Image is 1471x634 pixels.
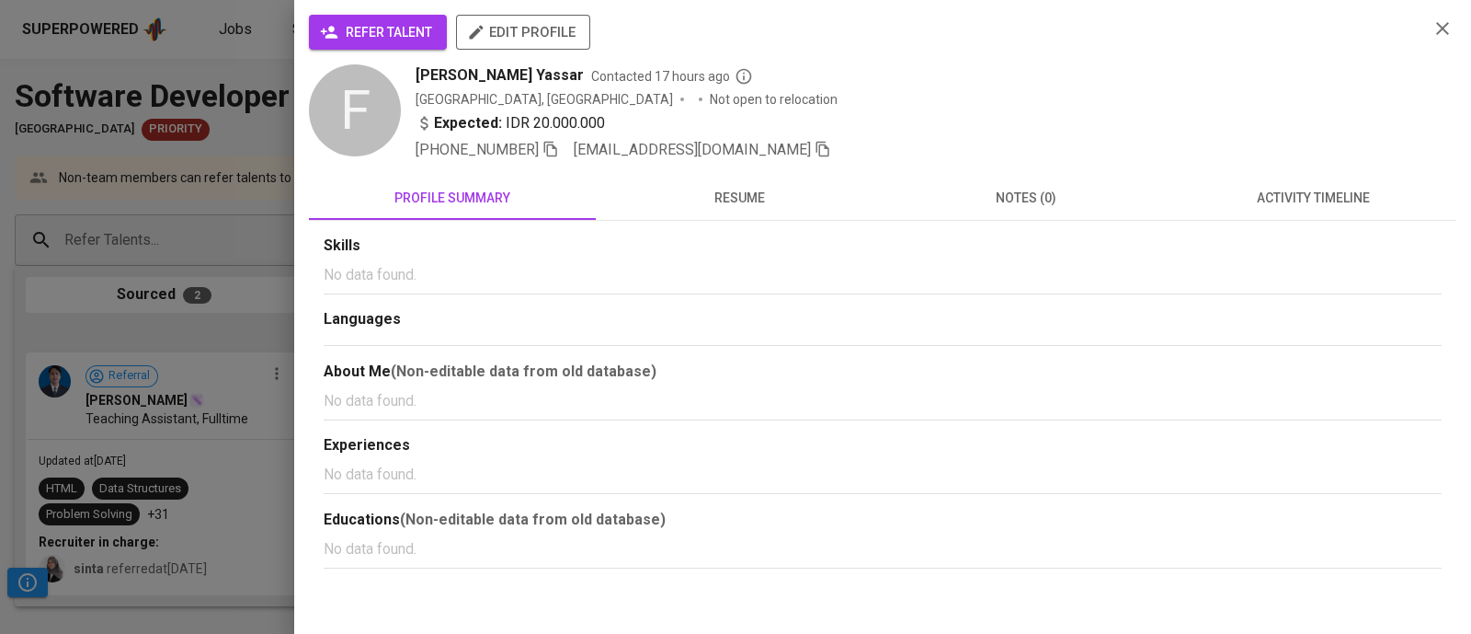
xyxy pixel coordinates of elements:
div: IDR 20.000.000 [416,112,605,134]
b: (Non-editable data from old database) [391,363,656,380]
span: resume [607,187,872,210]
div: Experiences [324,435,1442,456]
a: edit profile [456,24,590,39]
p: No data found. [324,390,1442,412]
button: refer talent [309,15,447,50]
div: Languages [324,309,1442,330]
p: No data found. [324,538,1442,560]
span: notes (0) [894,187,1158,210]
span: [EMAIL_ADDRESS][DOMAIN_NAME] [574,141,811,158]
p: No data found. [324,264,1442,286]
span: refer talent [324,21,432,44]
div: About Me [324,361,1442,383]
span: edit profile [471,20,576,44]
b: (Non-editable data from old database) [400,511,666,528]
div: Educations [324,509,1442,531]
div: F [309,64,401,156]
button: edit profile [456,15,590,50]
div: Skills [324,236,1442,257]
span: activity timeline [1180,187,1445,210]
span: Contacted 17 hours ago [591,67,753,86]
span: [PERSON_NAME] Yassar [416,64,584,86]
div: [GEOGRAPHIC_DATA], [GEOGRAPHIC_DATA] [416,90,673,109]
span: [PHONE_NUMBER] [416,141,539,158]
p: No data found. [324,464,1442,486]
span: profile summary [320,187,585,210]
svg: By Batam recruiter [735,67,753,86]
b: Expected: [434,112,502,134]
p: Not open to relocation [710,90,838,109]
